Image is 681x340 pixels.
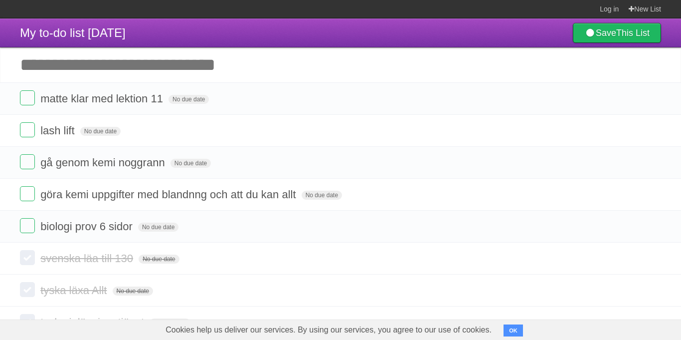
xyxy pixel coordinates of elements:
[20,122,35,137] label: Done
[40,188,298,201] span: göra kemi uppgifter med blandnng och att du kan allt
[504,325,523,337] button: OK
[40,316,147,329] span: tyska inläsningstjänst
[20,26,126,39] span: My to-do list [DATE]
[138,223,178,232] span: No due date
[80,127,121,136] span: No due date
[573,23,661,43] a: SaveThis List
[139,255,179,264] span: No due date
[150,319,190,328] span: No due date
[40,156,168,169] span: gå genom kemi noggrann
[20,154,35,169] label: Done
[20,186,35,201] label: Done
[40,124,77,137] span: lash lift
[20,90,35,105] label: Done
[616,28,650,38] b: This List
[40,284,109,297] span: tyska läxa Allt
[20,314,35,329] label: Done
[169,95,209,104] span: No due date
[302,191,342,200] span: No due date
[40,92,166,105] span: matte klar med lektion 11
[40,220,135,233] span: biologi prov 6 sidor
[20,250,35,265] label: Done
[170,159,211,168] span: No due date
[113,287,153,296] span: No due date
[20,218,35,233] label: Done
[40,252,136,265] span: svenska läa till 130
[20,282,35,297] label: Done
[156,320,502,340] span: Cookies help us deliver our services. By using our services, you agree to our use of cookies.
